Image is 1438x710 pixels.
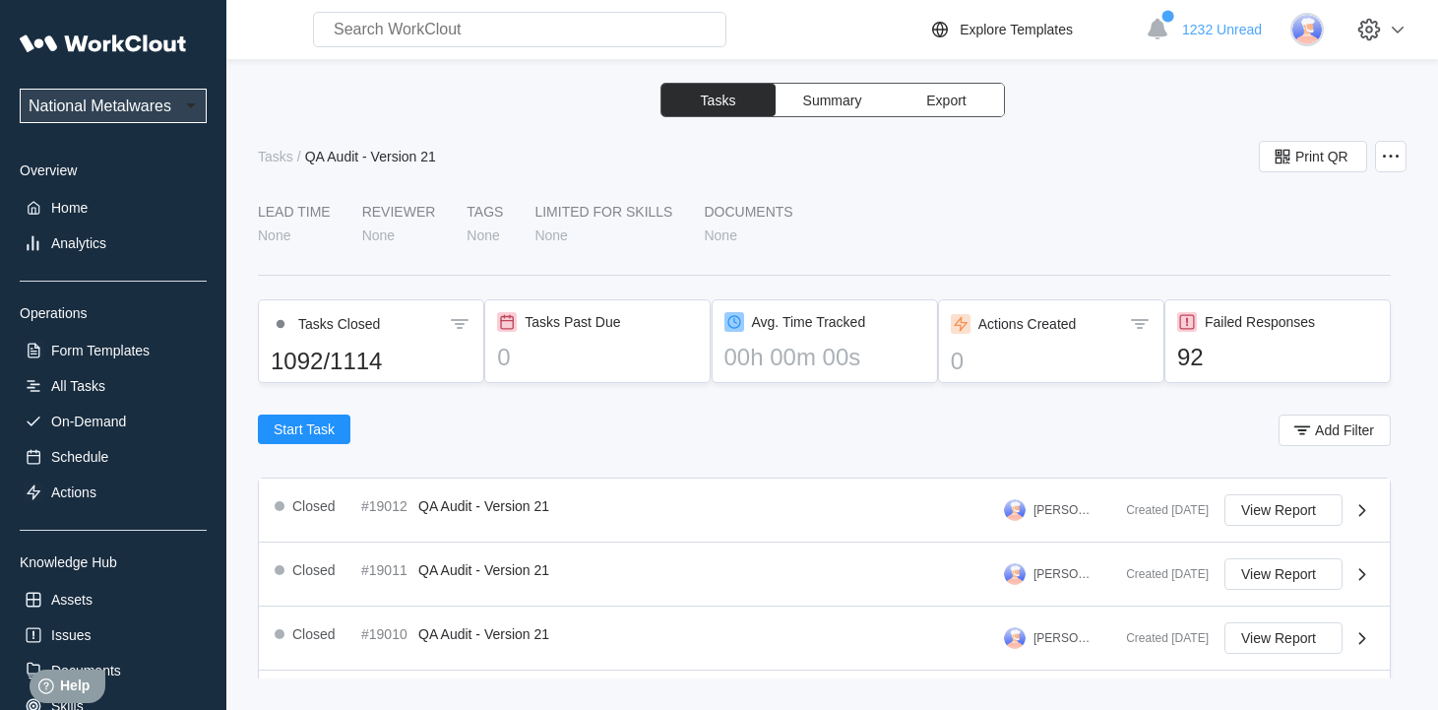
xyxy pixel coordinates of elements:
[701,94,736,107] span: Tasks
[704,204,792,220] div: Documents
[298,316,380,332] div: Tasks Closed
[258,149,297,164] a: Tasks
[1004,499,1026,521] img: user-3.png
[20,408,207,435] a: On-Demand
[361,498,410,514] div: #19012
[926,94,966,107] span: Export
[274,422,335,436] span: Start Task
[418,562,549,578] span: QA Audit - Version 21
[1315,423,1374,437] span: Add Filter
[1224,622,1343,654] button: View Report
[313,12,726,47] input: Search WorkClout
[960,22,1073,37] div: Explore Templates
[1279,415,1391,446] button: Add Filter
[20,621,207,649] a: Issues
[467,204,503,220] div: Tags
[20,229,207,257] a: Analytics
[51,449,108,465] div: Schedule
[51,414,126,429] div: On-Demand
[497,344,698,371] div: 0
[362,204,436,220] div: Reviewer
[292,562,336,578] div: Closed
[305,149,436,164] div: QA Audit - Version 21
[418,498,549,514] span: QA Audit - Version 21
[1295,150,1348,163] span: Print QR
[51,343,150,358] div: Form Templates
[51,484,96,500] div: Actions
[292,626,336,642] div: Closed
[1205,314,1315,330] div: Failed Responses
[51,627,91,643] div: Issues
[51,235,106,251] div: Analytics
[20,337,207,364] a: Form Templates
[271,348,471,375] div: 1092/1114
[978,316,1077,332] div: Actions Created
[20,305,207,321] div: Operations
[704,227,736,243] div: None
[534,227,567,243] div: None
[467,227,499,243] div: None
[534,204,672,220] div: LIMITED FOR SKILLS
[928,18,1136,41] a: Explore Templates
[20,162,207,178] div: Overview
[951,348,1152,375] div: 0
[258,415,350,444] button: Start Task
[1004,563,1026,585] img: user-3.png
[20,554,207,570] div: Knowledge Hub
[20,479,207,506] a: Actions
[20,194,207,222] a: Home
[1033,631,1094,645] div: [PERSON_NAME]
[1177,344,1378,371] div: 92
[1241,631,1316,645] span: View Report
[51,592,93,608] div: Assets
[20,443,207,471] a: Schedule
[1110,567,1209,581] div: Created [DATE]
[297,149,301,164] div: /
[752,314,866,330] div: Avg. Time Tracked
[1110,503,1209,517] div: Created [DATE]
[1182,22,1262,37] span: 1232 Unread
[1259,141,1367,172] button: Print QR
[661,84,776,116] button: Tasks
[803,94,862,107] span: Summary
[890,84,1004,116] button: Export
[258,149,293,164] div: Tasks
[418,626,549,642] span: QA Audit - Version 21
[362,227,395,243] div: None
[1241,567,1316,581] span: View Report
[1033,503,1094,517] div: [PERSON_NAME]
[1290,13,1324,46] img: user-3.png
[20,586,207,613] a: Assets
[259,607,1390,671] a: Closed#19010QA Audit - Version 21[PERSON_NAME]Created [DATE]View Report
[258,204,331,220] div: LEAD TIME
[20,657,207,684] a: Documents
[259,479,1390,543] a: Closed#19012QA Audit - Version 21[PERSON_NAME]Created [DATE]View Report
[259,543,1390,607] a: Closed#19011QA Audit - Version 21[PERSON_NAME]Created [DATE]View Report
[776,84,890,116] button: Summary
[1241,503,1316,517] span: View Report
[1224,558,1343,590] button: View Report
[1004,627,1026,649] img: user-3.png
[361,626,410,642] div: #19010
[258,227,290,243] div: None
[1110,631,1209,645] div: Created [DATE]
[292,498,336,514] div: Closed
[724,344,925,371] div: 00h 00m 00s
[1033,567,1094,581] div: [PERSON_NAME]
[361,562,410,578] div: #19011
[51,378,105,394] div: All Tasks
[20,372,207,400] a: All Tasks
[1224,494,1343,526] button: View Report
[525,314,620,330] div: Tasks Past Due
[51,200,88,216] div: Home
